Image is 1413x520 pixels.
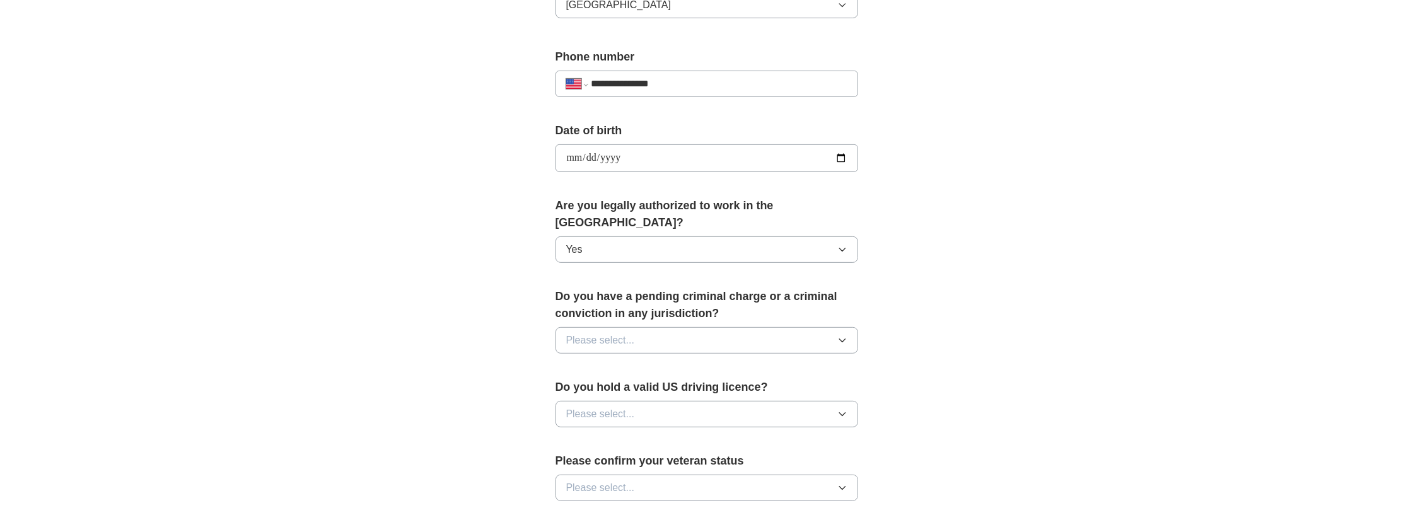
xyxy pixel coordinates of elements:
[555,236,858,263] button: Yes
[555,197,858,231] label: Are you legally authorized to work in the [GEOGRAPHIC_DATA]?
[555,453,858,470] label: Please confirm your veteran status
[555,122,858,139] label: Date of birth
[566,242,583,257] span: Yes
[555,401,858,427] button: Please select...
[555,475,858,501] button: Please select...
[566,480,635,495] span: Please select...
[555,327,858,354] button: Please select...
[555,288,858,322] label: Do you have a pending criminal charge or a criminal conviction in any jurisdiction?
[566,407,635,422] span: Please select...
[555,379,858,396] label: Do you hold a valid US driving licence?
[566,333,635,348] span: Please select...
[555,49,858,66] label: Phone number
